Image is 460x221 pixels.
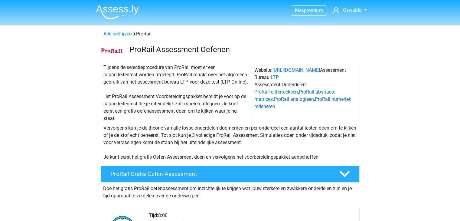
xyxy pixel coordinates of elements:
span: premium [304,8,323,13]
a: ProRail abstracte matrices [254,89,335,102]
a: ProRail analogieen [274,96,314,102]
a: ProRail Gratis Oefen Assessment [98,166,362,183]
div: Tijdens de selectieprocedure van ProRail moet er een capaciteitentest worden afgelegd. ProRail ma... [101,64,252,122]
img: Assessly [96,5,139,19]
a: Oswaldo [330,7,369,14]
a: LTP [271,74,279,80]
b: Tijd: [149,213,158,218]
h3: ProRail Assessment Oefenen [129,45,355,54]
span: Oswaldo [343,7,362,13]
div: Doe het gratis ProRail oefenassessment om inzichtelijk te krijgen wat jouw sterkere en zwakkere o... [101,183,360,200]
a: ProRail cijferreeksen [254,89,298,95]
a: Kiespremium [291,6,327,15]
div: Vervolgens kun je de theorie van alle losse onderdelen doornemen en per onderdeel een aantal test... [101,124,359,161]
a: Alle bedrijven [103,31,132,37]
div: ProRail [101,30,359,38]
a: ProRail numeriek redeneren [254,96,351,109]
div: Website: Assessment Bureau: Assessment Onderdelen: , , , [252,64,359,122]
h4: ProRail Gratis Oefen Assessment [110,170,329,177]
a: [URL][DOMAIN_NAME] [272,67,320,73]
span: Kies [295,8,304,13]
